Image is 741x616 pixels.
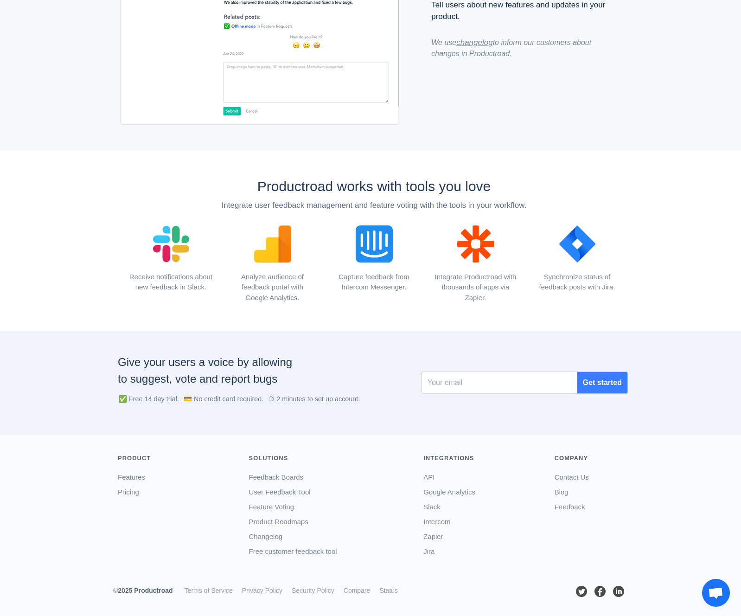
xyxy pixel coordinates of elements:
span: ✅ Free 14 day trial. [119,395,179,403]
a: Blog [555,488,569,496]
a: changelog [456,38,492,47]
a: Product Roadmaps [249,518,308,526]
a: Zapier [423,533,443,540]
div: © [113,586,180,597]
input: Recipient's username [422,372,577,394]
a: Privacy Policy [242,587,282,594]
a: Free customer feedback tool [249,547,337,555]
a: Changelog [249,533,283,540]
a: Status [379,587,398,594]
div: Open chat [702,579,730,607]
a: Features [118,473,145,481]
a: Feature Voting [249,503,294,511]
div: Receive notifications about new feedback in Slack. [127,272,215,293]
img: Zapier Integration [453,221,499,267]
span: 2025 Productroad [118,587,172,594]
a: Intercom [423,518,450,526]
div: Synchronize status of feedback posts with Jira. [533,272,621,293]
a: Terms of Service [185,587,233,594]
img: Intercom Integration [351,221,397,267]
div: We use to inform our customers about changes in Productroad. [431,37,612,60]
div: Integrations [423,454,541,463]
a: Google Analytics [423,488,475,496]
a: User Feedback Tool [249,488,311,496]
div: Analyze audience of feedback portal with Google Analytics. [229,272,316,303]
img: Productroad Twitter [575,584,588,598]
a: Security Policy [292,587,334,594]
div: Product [118,454,235,463]
a: Synchronize status of feedback posts with Jira. [533,239,621,293]
a: Slack [423,503,441,511]
span: 💳 No credit card required. [184,395,263,403]
a: Feedback [555,503,585,511]
img: Jira Integration [554,221,600,267]
div: Integrate user feedback management and feature voting with the tools in your workflow. [120,199,628,212]
div: Integrate Productroad with thousands of apps via Zapier. [432,272,519,303]
a: Productroad Twitter [575,587,588,595]
a: Productroad LinkedIn [612,587,626,595]
div: Give your users a voice by allowing to suggest, vote and report bugs [118,354,403,387]
button: Get started [577,372,628,394]
a: Compare [344,587,370,594]
img: Slack Integration [148,221,194,267]
a: Feedback Boards [249,473,304,481]
a: Pricing [118,488,139,496]
img: Productroad Facebook [593,584,607,598]
span: ⏱ 2 minutes to set up account. [268,395,360,403]
img: Productroad LinkedIn [612,584,626,598]
div: Capture feedback from Intercom Messenger. [330,272,418,293]
a: Contact Us [555,473,589,481]
a: Productroad Facebook [593,587,607,595]
img: Google Analytics Integration [249,221,296,267]
a: API [423,473,434,481]
div: Company [555,454,628,463]
div: Solutions [249,454,410,463]
a: Jira [423,547,434,555]
h2: Productroad works with tools you love [120,178,628,195]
